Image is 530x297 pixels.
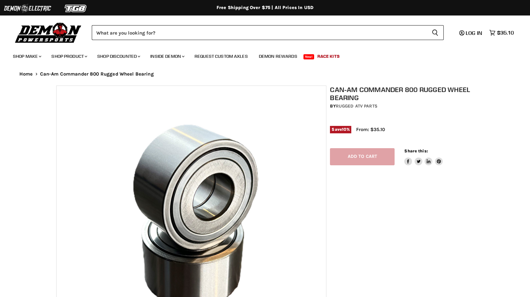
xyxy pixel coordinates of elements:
[145,50,188,63] a: Inside Demon
[356,127,385,132] span: From: $35.10
[92,50,144,63] a: Shop Discounted
[404,148,443,165] aside: Share this:
[6,71,524,77] nav: Breadcrumbs
[330,103,477,110] div: by
[427,25,444,40] button: Search
[404,148,428,153] span: Share this:
[497,30,514,36] span: $35.10
[47,50,91,63] a: Shop Product
[13,21,84,44] img: Demon Powersports
[19,71,33,77] a: Home
[303,54,314,59] span: New!
[456,30,486,36] a: Log in
[6,5,524,11] div: Free Shipping Over $75 | All Prices In USD
[92,25,427,40] input: Search
[313,50,344,63] a: Race Kits
[8,47,512,63] ul: Main menu
[8,50,45,63] a: Shop Make
[330,86,477,102] h1: Can-Am Commander 800 Rugged Wheel Bearing
[92,25,444,40] form: Product
[40,71,154,77] span: Can-Am Commander 800 Rugged Wheel Bearing
[254,50,302,63] a: Demon Rewards
[466,30,482,36] span: Log in
[190,50,253,63] a: Request Custom Axles
[52,2,100,15] img: TGB Logo 2
[342,127,346,132] span: 10
[3,2,52,15] img: Demon Electric Logo 2
[336,103,377,109] a: Rugged ATV Parts
[330,126,351,133] span: Save %
[486,28,517,37] a: $35.10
